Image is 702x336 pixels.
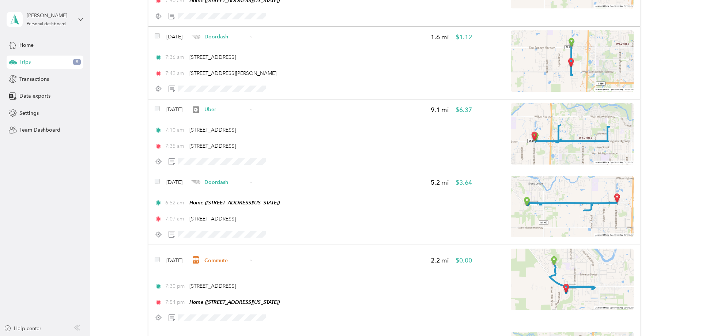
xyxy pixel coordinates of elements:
span: 6:52 am [165,199,186,207]
span: 7:35 am [165,142,186,150]
span: [STREET_ADDRESS] [189,283,236,289]
span: 7:42 am [165,69,186,77]
span: 9.1 mi [431,105,449,114]
span: [DATE] [166,106,182,113]
span: Home ([STREET_ADDRESS][US_STATE]) [189,299,280,305]
span: Uber [204,106,247,113]
span: 7:54 pm [165,298,186,306]
img: minimap [511,249,634,310]
span: [DATE] [166,257,182,264]
span: 7:10 am [165,126,186,134]
img: Legacy Icon [Uber] [193,106,199,113]
span: $1.12 [456,33,472,42]
img: minimap [511,176,634,237]
span: [DATE] [166,33,182,41]
span: [DATE] [166,178,182,186]
span: Trips [19,58,31,66]
span: [STREET_ADDRESS] [189,143,236,149]
img: Legacy Icon [Doordash] [191,35,200,39]
img: minimap [511,103,634,165]
span: 7:30 pm [165,282,186,290]
img: minimap [511,30,634,92]
span: $0.00 [456,256,472,265]
span: Data exports [19,92,50,100]
img: Legacy Icon [Doordash] [191,180,200,184]
span: [STREET_ADDRESS] [189,127,236,133]
iframe: Everlance-gr Chat Button Frame [661,295,702,336]
span: Team Dashboard [19,126,60,134]
span: $3.64 [456,178,472,187]
span: 7:36 am [165,53,186,61]
span: Transactions [19,75,49,83]
span: Home [19,41,34,49]
span: 1.6 mi [431,33,449,42]
span: 7:07 am [165,215,186,223]
span: [STREET_ADDRESS] [189,216,236,222]
span: 8 [73,59,81,65]
div: Personal dashboard [27,22,66,26]
span: $6.37 [456,105,472,114]
span: Doordash [204,33,247,41]
span: [STREET_ADDRESS][PERSON_NAME] [189,70,276,76]
span: Settings [19,109,39,117]
span: [STREET_ADDRESS] [189,54,236,60]
span: 5.2 mi [431,178,449,187]
button: Help center [4,325,41,332]
span: Commute [204,257,247,264]
span: Doordash [204,178,247,186]
span: 2.2 mi [431,256,449,265]
span: Home ([STREET_ADDRESS][US_STATE]) [189,200,280,205]
div: [PERSON_NAME] [27,12,72,19]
